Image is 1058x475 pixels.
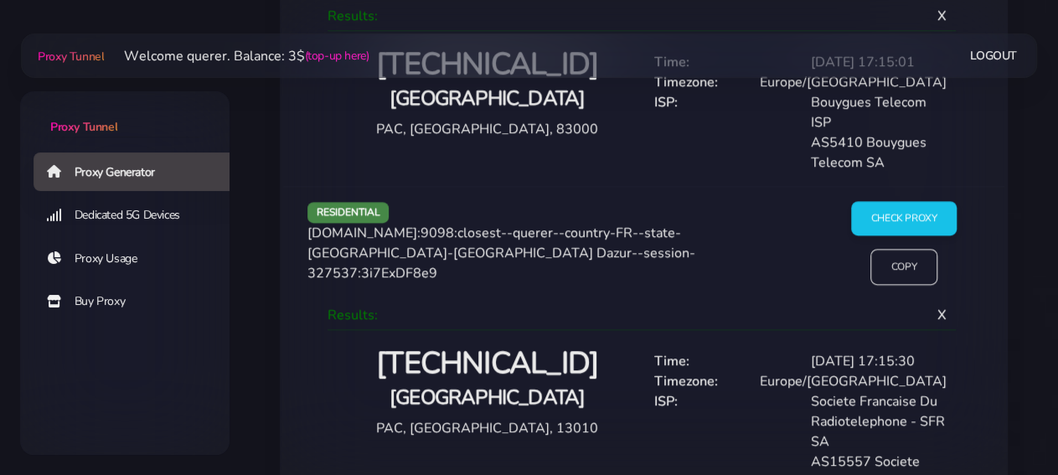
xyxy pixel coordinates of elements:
h4: [GEOGRAPHIC_DATA] [341,384,634,411]
a: Proxy Generator [34,152,243,191]
span: [DOMAIN_NAME]:9098:closest--querer--country-FR--state-[GEOGRAPHIC_DATA]-[GEOGRAPHIC_DATA] Dazur--... [307,224,695,282]
span: Proxy Tunnel [50,119,117,135]
a: Dedicated 5G Devices [34,196,243,235]
div: Europe/[GEOGRAPHIC_DATA] [750,72,957,92]
input: Check Proxy [851,201,957,235]
span: PAC, [GEOGRAPHIC_DATA], 83000 [376,120,598,138]
iframe: Webchat Widget [977,394,1037,454]
input: Copy [870,249,937,285]
div: Bouygues Telecom ISP [800,92,957,132]
li: Welcome querer. Balance: 3$ [104,46,369,66]
span: residential [307,202,390,223]
div: Timezone: [644,72,751,92]
div: Timezone: [644,371,751,391]
div: Europe/[GEOGRAPHIC_DATA] [750,371,957,391]
a: Proxy Tunnel [34,43,104,70]
span: X [924,292,960,338]
div: [DATE] 17:15:30 [800,351,957,371]
a: Proxy Usage [34,240,243,278]
h4: [GEOGRAPHIC_DATA] [341,85,634,112]
div: ISP: [644,391,801,452]
div: Time: [644,351,801,371]
div: Societe Francaise Du Radiotelephone - SFR SA [800,391,957,452]
a: Logout [970,40,1017,71]
div: ISP: [644,92,801,132]
span: Proxy Tunnel [38,49,104,65]
a: Proxy Tunnel [20,91,230,136]
span: Results: [328,306,378,324]
h2: [TECHNICAL_ID] [341,344,634,384]
span: PAC, [GEOGRAPHIC_DATA], 13010 [376,419,598,437]
div: AS5410 Bouygues Telecom SA [800,132,957,173]
span: Results: [328,7,378,25]
a: (top-up here) [304,47,369,65]
a: Buy Proxy [34,282,243,321]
